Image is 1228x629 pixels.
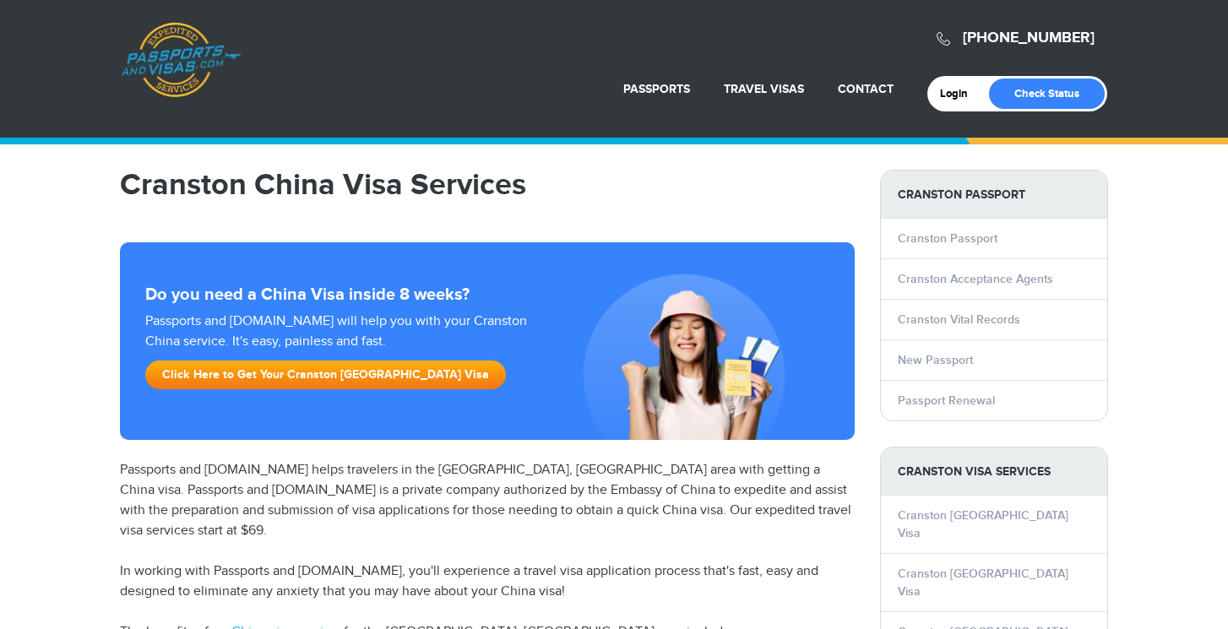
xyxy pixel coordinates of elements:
a: Passports [623,82,690,96]
a: New Passport [898,353,973,367]
h1: Cranston China Visa Services [120,170,855,200]
a: Check Status [989,79,1105,109]
a: Contact [838,82,894,96]
a: Cranston [GEOGRAPHIC_DATA] Visa [898,567,1068,599]
div: Passports and [DOMAIN_NAME] will help you with your Cranston China service. It's easy, painless a... [139,312,546,398]
p: In working with Passports and [DOMAIN_NAME], you'll experience a travel visa application process ... [120,561,855,602]
strong: Cranston Visa Services [881,447,1107,496]
p: Passports and [DOMAIN_NAME] helps travelers in the [GEOGRAPHIC_DATA], [GEOGRAPHIC_DATA] area with... [120,460,855,541]
a: Cranston [GEOGRAPHIC_DATA] Visa [898,508,1068,540]
a: Login [940,87,980,100]
a: Travel Visas [724,82,804,96]
a: Cranston Vital Records [898,312,1020,327]
a: Passports & [DOMAIN_NAME] [121,22,241,98]
a: Passport Renewal [898,393,995,408]
strong: Cranston Passport [881,171,1107,219]
a: Cranston Passport [898,231,997,246]
strong: Do you need a China Visa inside 8 weeks? [145,285,829,305]
a: Cranston Acceptance Agents [898,272,1053,286]
a: Click Here to Get Your Cranston [GEOGRAPHIC_DATA] Visa [145,361,506,389]
a: [PHONE_NUMBER] [963,29,1095,47]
